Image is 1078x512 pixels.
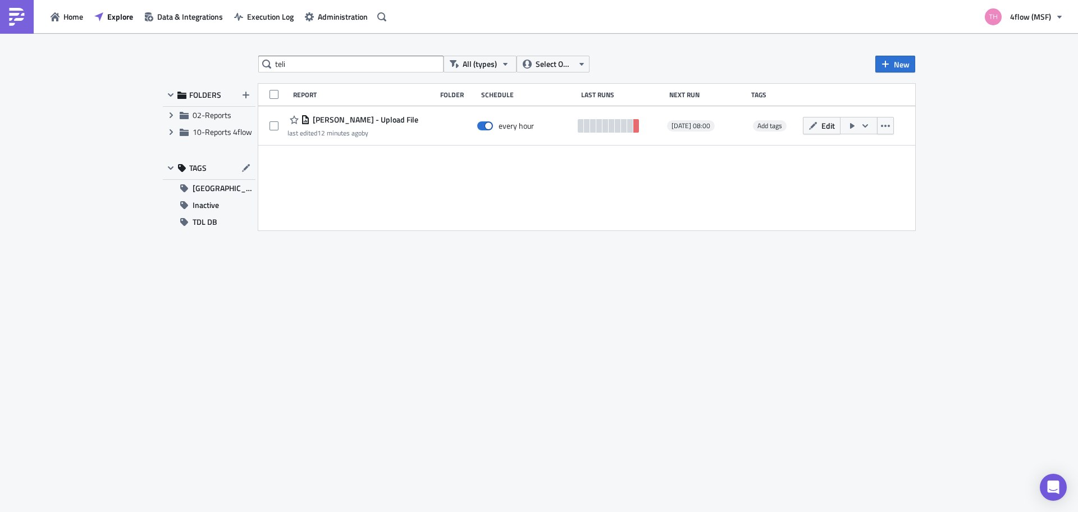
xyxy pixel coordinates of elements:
span: Home [63,11,83,22]
button: Inactive [163,197,255,214]
button: Execution Log [229,8,299,25]
span: Administration [318,11,368,22]
time: 2025-09-29T05:21:46Z [317,128,362,138]
div: Tags [751,90,798,99]
span: Edit [821,120,835,132]
button: Home [45,8,89,25]
span: Add tags [753,120,787,132]
div: Schedule [481,90,575,99]
span: TAGS [189,163,207,173]
span: 10-Reports 4flow [193,126,252,138]
img: PushMetrics [8,8,26,26]
div: last edited by [287,129,418,137]
span: Data & Integrations [157,11,223,22]
span: [GEOGRAPHIC_DATA] [193,180,255,197]
span: Select Owner [536,58,573,70]
div: Last Runs [581,90,664,99]
div: Open Intercom Messenger [1040,474,1067,501]
img: Avatar [984,7,1003,26]
div: Next Run [669,90,746,99]
span: TELI - Leergut - Upload File [310,115,418,125]
input: Search Reports [258,56,444,73]
span: Add tags [757,120,782,131]
div: every hour [499,121,534,131]
span: Inactive [193,197,219,214]
button: All (types) [444,56,517,73]
span: 02-Reports [193,109,231,121]
span: FOLDERS [189,90,221,100]
span: New [894,58,910,70]
button: Select Owner [517,56,590,73]
div: Folder [440,90,476,99]
span: Explore [107,11,133,22]
span: 4flow (MSF) [1010,11,1051,22]
button: TDL DB [163,214,255,230]
div: Report [293,90,435,99]
button: Administration [299,8,373,25]
button: 4flow (MSF) [978,4,1070,29]
button: [GEOGRAPHIC_DATA] [163,180,255,197]
span: [DATE] 08:00 [672,121,710,130]
span: All (types) [463,58,497,70]
span: Execution Log [247,11,294,22]
button: Data & Integrations [139,8,229,25]
button: Edit [803,117,841,134]
button: New [875,56,915,73]
span: TDL DB [193,214,217,230]
button: Explore [89,8,139,25]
